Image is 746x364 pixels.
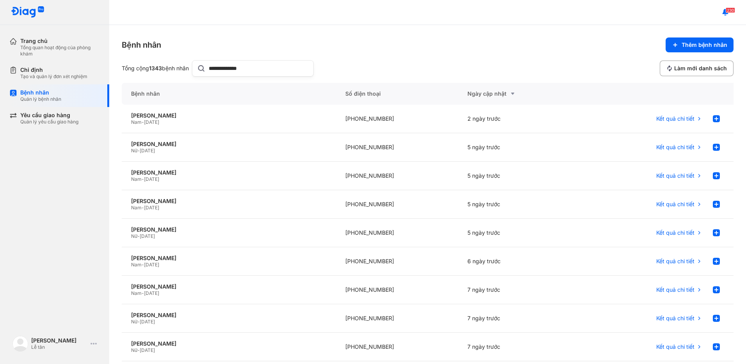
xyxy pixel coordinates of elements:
div: [PHONE_NUMBER] [336,276,458,304]
span: Nam [131,290,142,296]
div: 6 ngày trước [458,247,581,276]
span: [DATE] [140,148,155,153]
span: Nữ [131,233,137,239]
div: [PERSON_NAME] [131,141,327,148]
div: [PHONE_NUMBER] [336,162,458,190]
div: [PHONE_NUMBER] [336,190,458,219]
div: Tổng cộng bệnh nhân [122,65,189,72]
span: - [142,119,144,125]
div: [PERSON_NAME] [31,337,87,344]
span: Kết quả chi tiết [656,315,694,322]
div: [PERSON_NAME] [131,112,327,119]
span: - [142,176,144,182]
span: Kết quả chi tiết [656,201,694,208]
div: Quản lý bệnh nhân [20,96,61,102]
div: 5 ngày trước [458,162,581,190]
span: Kết quả chi tiết [656,172,694,179]
span: - [137,319,140,325]
span: - [137,347,140,353]
span: Nam [131,205,142,211]
span: [DATE] [140,319,155,325]
span: [DATE] [140,233,155,239]
div: 7 ngày trước [458,276,581,304]
div: Ngày cập nhật [467,89,571,98]
span: Làm mới danh sách [674,65,727,72]
div: [PERSON_NAME] [131,283,327,290]
span: Nữ [131,319,137,325]
span: - [142,290,144,296]
img: logo [11,6,44,18]
div: Yêu cầu giao hàng [20,112,78,119]
div: [PERSON_NAME] [131,226,327,233]
span: [DATE] [144,290,159,296]
div: [PERSON_NAME] [131,340,327,347]
div: Tổng quan hoạt động của phòng khám [20,45,100,57]
span: Nam [131,176,142,182]
div: [PHONE_NUMBER] [336,304,458,333]
span: Nữ [131,148,137,153]
span: 1343 [149,65,162,71]
div: [PHONE_NUMBER] [336,219,458,247]
span: Thêm bệnh nhân [682,41,727,48]
div: [PHONE_NUMBER] [336,105,458,133]
span: - [137,233,140,239]
span: Kết quả chi tiết [656,343,694,350]
span: - [142,262,144,268]
div: Bệnh nhân [122,39,161,50]
span: 230 [726,7,735,13]
div: 7 ngày trước [458,304,581,333]
div: Quản lý yêu cầu giao hàng [20,119,78,125]
div: 2 ngày trước [458,105,581,133]
div: 5 ngày trước [458,133,581,162]
div: Tạo và quản lý đơn xét nghiệm [20,73,87,80]
div: [PERSON_NAME] [131,198,327,205]
div: 5 ngày trước [458,219,581,247]
div: Trang chủ [20,37,100,45]
span: Nam [131,262,142,268]
span: Nữ [131,347,137,353]
div: [PERSON_NAME] [131,255,327,262]
button: Thêm bệnh nhân [666,37,734,52]
div: [PERSON_NAME] [131,312,327,319]
div: 7 ngày trước [458,333,581,361]
span: [DATE] [144,205,159,211]
div: 5 ngày trước [458,190,581,219]
div: Số điện thoại [336,83,458,105]
span: [DATE] [144,119,159,125]
span: Kết quả chi tiết [656,144,694,151]
div: Bệnh nhân [122,83,336,105]
div: Chỉ định [20,66,87,73]
div: [PHONE_NUMBER] [336,247,458,276]
span: Kết quả chi tiết [656,229,694,236]
span: Kết quả chi tiết [656,258,694,265]
span: Kết quả chi tiết [656,286,694,293]
div: Bệnh nhân [20,89,61,96]
div: [PHONE_NUMBER] [336,133,458,162]
span: Kết quả chi tiết [656,115,694,122]
div: [PERSON_NAME] [131,169,327,176]
span: - [137,148,140,153]
span: - [142,205,144,211]
span: [DATE] [144,262,159,268]
div: Lễ tân [31,344,87,350]
div: [PHONE_NUMBER] [336,333,458,361]
span: [DATE] [144,176,159,182]
span: Nam [131,119,142,125]
button: Làm mới danh sách [660,61,734,76]
span: [DATE] [140,347,155,353]
img: logo [12,336,28,352]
